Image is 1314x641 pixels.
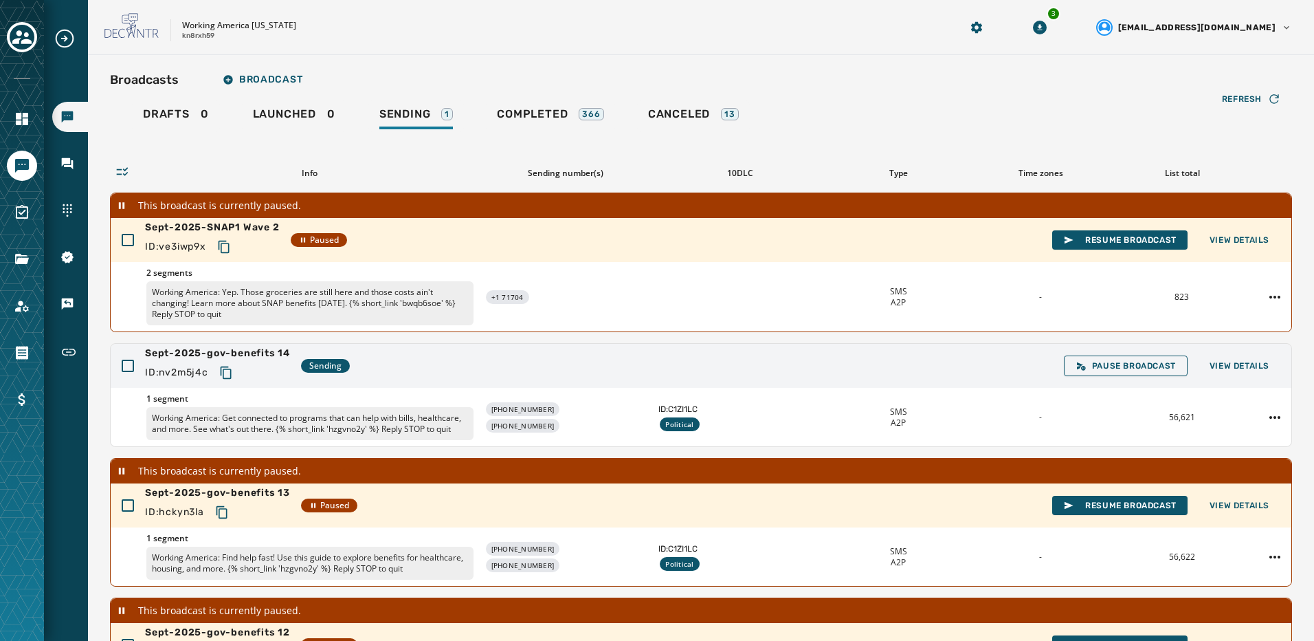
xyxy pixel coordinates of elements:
[212,235,236,259] button: Copy text to clipboard
[1210,235,1269,246] span: View Details
[52,102,88,132] a: Navigate to Broadcasts
[146,407,474,440] p: Working America: Get connected to programs that can help with bills, healthcare, and more. See wh...
[145,486,290,500] span: Sept-2025-gov-benefits 13
[182,20,296,31] p: Working America [US_STATE]
[52,336,88,369] a: Navigate to Short Links
[637,100,750,132] a: Canceled13
[253,107,335,129] div: 0
[486,100,615,132] a: Completed366
[111,193,1291,218] div: This broadcast is currently paused.
[143,107,209,129] div: 0
[975,168,1106,179] div: Time zones
[486,558,560,572] div: [PHONE_NUMBER]
[1264,546,1286,568] button: Sept-2025-gov-benefits 13 action menu
[1117,292,1247,303] div: 823
[7,244,37,274] a: Navigate to Files
[1264,406,1286,428] button: Sept-2025-gov-benefits 14 action menu
[146,268,474,279] span: 2 segments
[486,542,560,556] div: [PHONE_NUMBER]
[1117,168,1248,179] div: List total
[891,557,906,568] span: A2P
[132,100,220,132] a: Drafts0
[7,384,37,415] a: Navigate to Billing
[1199,230,1280,250] button: View Details
[182,31,214,41] p: kn8rxh59
[1117,552,1247,563] div: 56,622
[7,197,37,228] a: Navigate to Surveys
[7,22,37,52] button: Toggle account select drawer
[486,419,560,433] div: [PHONE_NUMBER]
[309,360,342,371] span: Sending
[1117,412,1247,423] div: 56,621
[1047,7,1060,21] div: 3
[212,66,313,94] button: Broadcast
[890,546,907,557] span: SMS
[145,221,280,235] span: Sept-2025-SNAP1 Wave 2
[658,543,822,554] span: ID: C1ZI1LC
[497,107,568,121] span: Completed
[146,393,474,404] span: 1 segment
[1063,500,1177,511] span: Resume Broadcast
[1211,88,1292,110] button: Refresh
[111,459,1291,484] div: This broadcast is currently paused.
[52,289,88,319] a: Navigate to Keywords & Responders
[891,297,906,308] span: A2P
[223,74,302,85] span: Broadcast
[111,598,1291,623] div: This broadcast is currently paused.
[145,347,290,360] span: Sept-2025-gov-benefits 14
[7,151,37,181] a: Navigate to Messaging
[368,100,464,132] a: Sending1
[486,290,529,304] div: +1 71704
[975,412,1105,423] div: -
[145,626,290,640] span: Sept-2025-gov-benefits 12
[890,406,907,417] span: SMS
[214,360,238,385] button: Copy text to clipboard
[7,104,37,134] a: Navigate to Home
[146,547,474,580] p: Working America: Find help fast! Use this guide to explore benefits for healthcare, housing, and ...
[660,557,699,571] div: Political
[1222,94,1262,105] span: Refresh
[1118,22,1276,33] span: [EMAIL_ADDRESS][DOMAIN_NAME]
[648,107,710,121] span: Canceled
[1064,356,1188,376] button: Pause Broadcast
[441,108,453,120] div: 1
[1199,496,1280,515] button: View Details
[1091,14,1298,41] button: User settings
[52,149,88,179] a: Navigate to Inbox
[833,168,964,179] div: Type
[1210,500,1269,511] span: View Details
[7,338,37,368] a: Navigate to Orders
[890,286,907,297] span: SMS
[1052,496,1188,515] button: Resume Broadcast
[1199,356,1280,376] button: View Details
[299,235,339,246] span: Paused
[1052,230,1188,250] button: Resume Broadcast
[145,506,204,519] span: ID: hckyn3la
[964,15,989,40] button: Manage global settings
[54,28,87,50] button: Expand sub nav menu
[145,240,206,254] span: ID: ve3iwp9x
[660,417,699,431] div: Political
[146,281,474,325] p: Working America: Yep. Those groceries are still here and those costs ain't changing! Learn more a...
[379,107,431,121] span: Sending
[309,500,349,511] span: Paused
[975,292,1105,303] div: -
[891,417,906,428] span: A2P
[721,108,739,120] div: 13
[242,100,346,132] a: Launched0
[484,168,647,179] div: Sending number(s)
[7,291,37,321] a: Navigate to Account
[143,107,190,121] span: Drafts
[145,366,208,380] span: ID: nv2m5j4c
[975,552,1105,563] div: -
[658,404,822,415] span: ID: C1ZI1LC
[1027,15,1052,40] button: Download Menu
[579,108,603,120] div: 366
[210,500,234,525] button: Copy text to clipboard
[1264,286,1286,308] button: Sept-2025-SNAP1 Wave 2 action menu
[1210,360,1269,371] span: View Details
[110,70,179,89] h2: Broadcasts
[1076,360,1176,371] span: Pause Broadcast
[146,168,473,179] div: Info
[52,242,88,272] a: Navigate to 10DLC Registration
